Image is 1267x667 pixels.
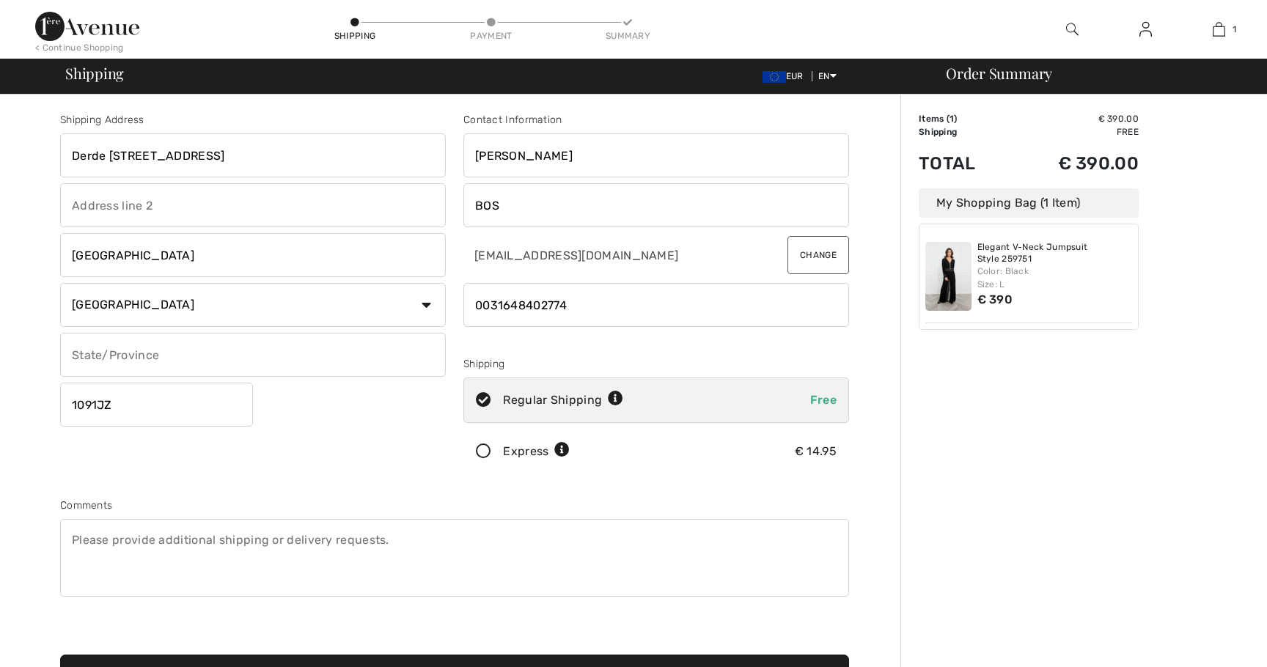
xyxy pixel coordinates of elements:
[60,133,446,177] input: Address line 1
[60,233,446,277] input: City
[928,66,1258,81] div: Order Summary
[1010,125,1139,139] td: Free
[60,183,446,227] input: Address line 2
[35,12,139,41] img: 1ère Avenue
[950,114,954,124] span: 1
[606,29,650,43] div: Summary
[1128,21,1164,39] a: Sign In
[795,443,837,460] div: € 14.95
[60,498,849,513] div: Comments
[463,112,849,128] div: Contact Information
[60,383,253,427] input: Zip/Postal Code
[1213,21,1225,38] img: My Bag
[1139,21,1152,38] img: My Info
[787,236,849,274] button: Change
[463,233,753,277] input: E-mail
[810,393,837,407] span: Free
[763,71,786,83] img: Euro
[1010,139,1139,188] td: € 390.00
[919,112,1010,125] td: Items ( )
[977,242,1133,265] a: Elegant V-Neck Jumpsuit Style 259751
[925,242,972,311] img: Elegant V-Neck Jumpsuit Style 259751
[463,183,849,227] input: Last name
[977,265,1133,291] div: Color: Black Size: L
[1233,23,1236,36] span: 1
[818,71,837,81] span: EN
[919,188,1139,218] div: My Shopping Bag (1 Item)
[919,125,1010,139] td: Shipping
[1183,21,1255,38] a: 1
[1066,21,1079,38] img: search the website
[463,133,849,177] input: First name
[469,29,513,43] div: Payment
[65,66,124,81] span: Shipping
[35,41,124,54] div: < Continue Shopping
[463,356,849,372] div: Shipping
[60,112,446,128] div: Shipping Address
[977,292,1013,306] span: € 390
[919,139,1010,188] td: Total
[503,391,623,409] div: Regular Shipping
[333,29,377,43] div: Shipping
[503,443,570,460] div: Express
[1010,112,1139,125] td: € 390.00
[463,283,849,327] input: Mobile
[60,333,446,377] input: State/Province
[763,71,809,81] span: EUR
